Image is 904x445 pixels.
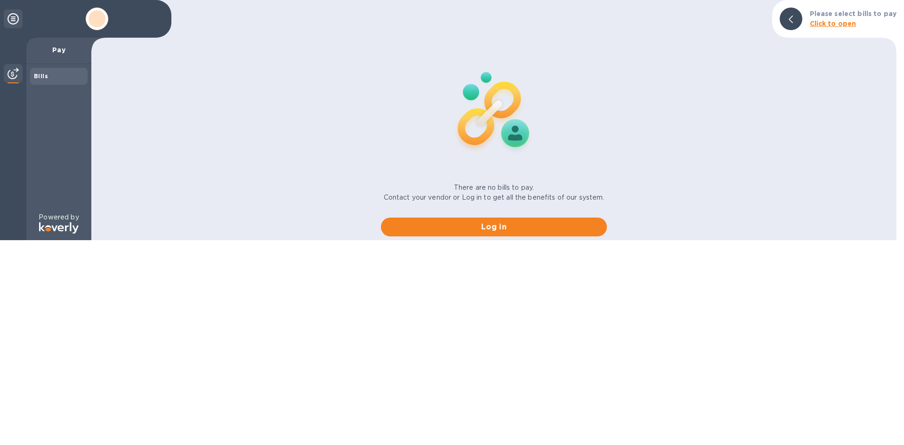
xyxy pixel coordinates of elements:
[810,10,896,17] b: Please select bills to pay
[34,45,84,55] p: Pay
[810,20,856,27] b: Click to open
[34,73,48,80] b: Bills
[39,212,79,222] p: Powered by
[39,222,79,234] img: Logo
[388,221,599,233] span: Log in
[381,218,607,236] button: Log in
[384,183,605,202] p: There are no bills to pay. Contact your vendor or Log in to get all the benefits of our system.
